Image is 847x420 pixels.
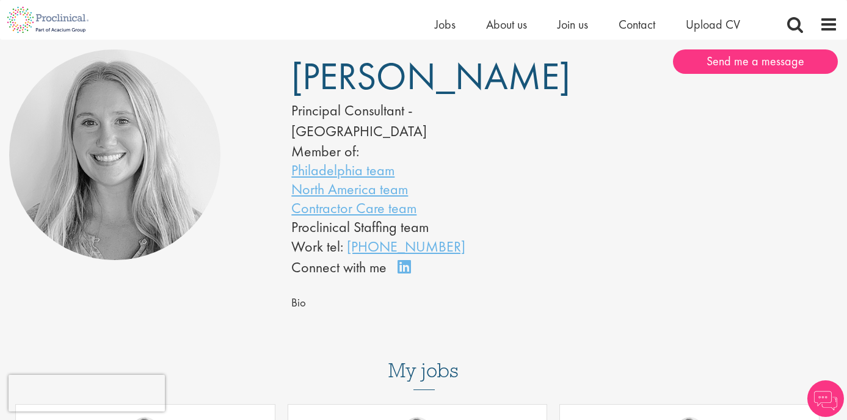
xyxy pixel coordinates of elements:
[673,49,838,74] a: Send me a message
[435,16,456,32] a: Jobs
[9,360,838,381] h3: My jobs
[291,237,343,256] span: Work tel:
[291,142,359,161] label: Member of:
[686,16,740,32] a: Upload CV
[807,380,844,417] img: Chatbot
[558,16,588,32] a: Join us
[9,49,220,261] img: Shannon Briggs
[486,16,527,32] a: About us
[291,52,570,101] span: [PERSON_NAME]
[291,295,306,310] span: Bio
[291,217,528,236] li: Proclinical Staffing team
[291,161,394,179] a: Philadelphia team
[9,375,165,411] iframe: reCAPTCHA
[291,100,528,142] div: Principal Consultant - [GEOGRAPHIC_DATA]
[347,237,465,256] a: [PHONE_NUMBER]
[291,179,408,198] a: North America team
[291,198,416,217] a: Contractor Care team
[619,16,655,32] a: Contact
